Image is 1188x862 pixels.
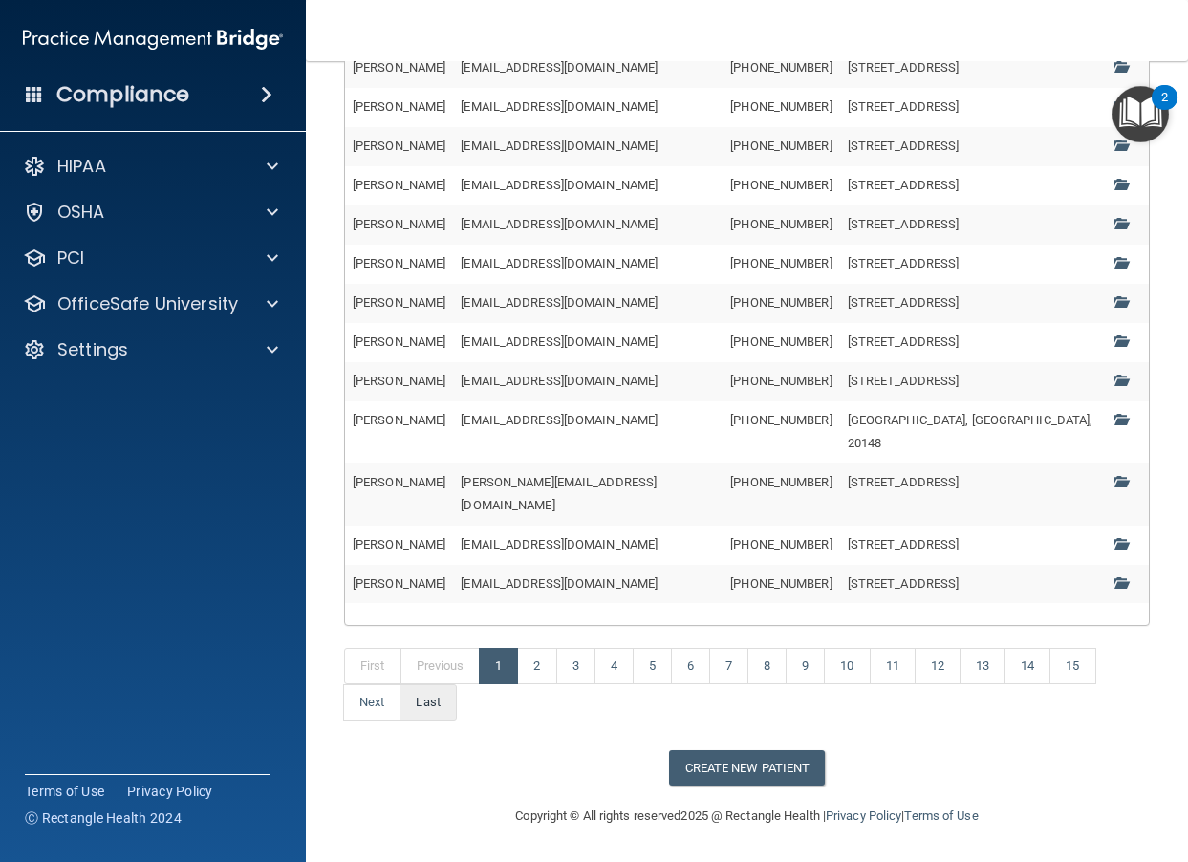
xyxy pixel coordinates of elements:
td: [PERSON_NAME] [345,49,453,88]
a: 15 [1049,648,1095,684]
div: Copyright © All rights reserved 2025 @ Rectangle Health | | [399,786,1096,847]
td: [PERSON_NAME] [345,284,453,323]
a: 2 [517,648,556,684]
a: OSHA [23,201,278,224]
a: 5 [633,648,672,684]
a: 14 [1004,648,1050,684]
td: [STREET_ADDRESS] [840,49,1107,88]
td: [PERSON_NAME] [345,463,453,526]
a: OfficeSafe University [23,292,278,315]
td: [EMAIL_ADDRESS][DOMAIN_NAME] [453,284,723,323]
td: [STREET_ADDRESS] [840,284,1107,323]
a: 4 [594,648,634,684]
a: First [344,648,401,684]
td: [EMAIL_ADDRESS][DOMAIN_NAME] [453,166,723,205]
a: Terms of Use [904,808,978,823]
td: [STREET_ADDRESS] [840,127,1107,166]
td: [PERSON_NAME] [345,127,453,166]
td: [EMAIL_ADDRESS][DOMAIN_NAME] [453,362,723,401]
a: HIPAA [23,155,278,178]
td: [STREET_ADDRESS] [840,526,1107,565]
td: [PERSON_NAME] [345,323,453,362]
td: [PERSON_NAME] [345,88,453,127]
div: 2 [1161,97,1168,122]
td: [EMAIL_ADDRESS][DOMAIN_NAME] [453,127,723,166]
span: Ⓒ Rectangle Health 2024 [25,808,182,828]
td: [EMAIL_ADDRESS][DOMAIN_NAME] [453,401,723,463]
a: Settings [23,338,278,361]
a: 13 [960,648,1005,684]
td: [PHONE_NUMBER] [723,284,839,323]
a: Next [343,684,400,721]
td: [STREET_ADDRESS] [840,323,1107,362]
a: 1 [479,648,518,684]
td: [EMAIL_ADDRESS][DOMAIN_NAME] [453,49,723,88]
td: [STREET_ADDRESS] [840,565,1107,603]
a: Privacy Policy [826,808,901,823]
p: HIPAA [57,155,106,178]
p: Settings [57,338,128,361]
td: [STREET_ADDRESS] [840,362,1107,401]
td: [STREET_ADDRESS] [840,205,1107,245]
td: [PHONE_NUMBER] [723,401,839,463]
td: [EMAIL_ADDRESS][DOMAIN_NAME] [453,565,723,603]
td: [PHONE_NUMBER] [723,565,839,603]
td: [GEOGRAPHIC_DATA], [GEOGRAPHIC_DATA], 20148 [840,401,1107,463]
td: [PHONE_NUMBER] [723,526,839,565]
a: Previous [400,648,481,684]
h4: Compliance [56,81,189,108]
td: [STREET_ADDRESS] [840,166,1107,205]
td: [EMAIL_ADDRESS][DOMAIN_NAME] [453,323,723,362]
td: [EMAIL_ADDRESS][DOMAIN_NAME] [453,245,723,284]
td: [STREET_ADDRESS] [840,245,1107,284]
a: 10 [824,648,870,684]
td: [EMAIL_ADDRESS][DOMAIN_NAME] [453,88,723,127]
td: [PHONE_NUMBER] [723,127,839,166]
a: 11 [870,648,916,684]
a: Last [400,684,456,721]
button: Create New Patient [669,750,826,786]
td: [PERSON_NAME] [345,362,453,401]
a: 9 [786,648,825,684]
td: [PERSON_NAME] [345,565,453,603]
p: OfficeSafe University [57,292,238,315]
td: [PHONE_NUMBER] [723,323,839,362]
td: [PERSON_NAME] [345,205,453,245]
td: [PHONE_NUMBER] [723,166,839,205]
td: [PHONE_NUMBER] [723,205,839,245]
a: Terms of Use [25,782,104,801]
td: [EMAIL_ADDRESS][DOMAIN_NAME] [453,205,723,245]
td: [STREET_ADDRESS] [840,88,1107,127]
a: 12 [915,648,961,684]
td: [PERSON_NAME] [345,166,453,205]
button: Open Resource Center, 2 new notifications [1112,86,1169,142]
td: [PHONE_NUMBER] [723,49,839,88]
td: [PHONE_NUMBER] [723,88,839,127]
a: Privacy Policy [127,782,213,801]
td: [PERSON_NAME] [345,401,453,463]
td: [STREET_ADDRESS] [840,463,1107,526]
img: PMB logo [23,20,283,58]
a: 8 [747,648,787,684]
td: [EMAIL_ADDRESS][DOMAIN_NAME] [453,526,723,565]
a: 6 [671,648,710,684]
td: [PHONE_NUMBER] [723,245,839,284]
td: [PHONE_NUMBER] [723,362,839,401]
td: [PERSON_NAME] [345,245,453,284]
td: [PERSON_NAME] [345,526,453,565]
a: 3 [556,648,595,684]
p: PCI [57,247,84,269]
a: 7 [709,648,748,684]
a: PCI [23,247,278,269]
td: [PERSON_NAME][EMAIL_ADDRESS][DOMAIN_NAME] [453,463,723,526]
td: [PHONE_NUMBER] [723,463,839,526]
p: OSHA [57,201,105,224]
